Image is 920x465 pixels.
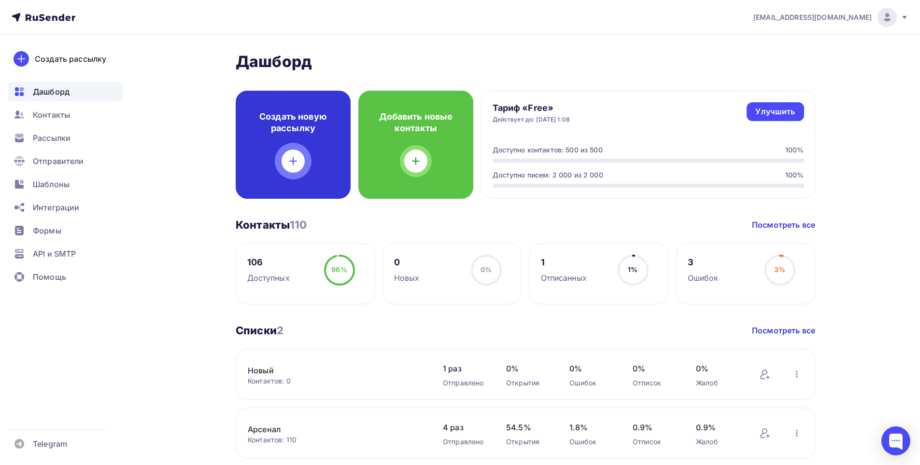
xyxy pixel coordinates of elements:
a: Шаблоны [8,175,123,194]
span: Отправители [33,155,84,167]
a: Отправители [8,151,123,171]
div: Ошибок [569,378,613,388]
div: Ошибок [688,272,719,284]
a: Посмотреть все [752,219,815,231]
span: 0.9% [633,422,677,433]
span: Telegram [33,438,67,450]
h2: Дашборд [236,52,815,71]
span: 2 [277,324,283,337]
div: Открытия [506,378,550,388]
div: Отписок [633,437,677,447]
div: Контактов: 110 [248,435,424,445]
div: Доступных [247,272,290,284]
span: Дашборд [33,86,70,97]
span: Контакты [33,109,70,121]
div: Отправлено [443,437,487,447]
a: Рассылки [8,128,123,148]
h3: Контакты [236,218,307,232]
span: 96% [331,265,347,274]
a: Посмотреть все [752,325,815,336]
span: Рассылки [33,132,71,144]
span: 0% [481,265,492,274]
div: 100% [785,145,804,155]
a: Арсенал [248,424,412,435]
div: Отписок [633,378,677,388]
span: 0.9% [696,422,740,433]
div: Жалоб [696,378,740,388]
a: [EMAIL_ADDRESS][DOMAIN_NAME] [753,8,908,27]
span: 4 раз [443,422,487,433]
a: Формы [8,221,123,240]
a: Новый [248,365,412,376]
div: Новых [394,272,420,284]
span: 110 [290,219,307,231]
div: 1 [541,257,587,268]
div: Ошибок [569,437,613,447]
div: Улучшить [755,106,795,117]
span: 0% [506,363,550,374]
span: 0% [696,363,740,374]
h4: Добавить новые контакты [374,111,458,134]
span: Шаблоны [33,178,70,190]
span: 0% [633,363,677,374]
span: 54.5% [506,422,550,433]
h3: Списки [236,324,283,337]
span: Интеграции [33,202,79,213]
a: Улучшить [747,102,804,121]
span: 1.8% [569,422,613,433]
h4: Тариф «Free» [493,102,570,114]
span: 0% [569,363,613,374]
div: 100% [785,170,804,180]
div: Создать рассылку [35,53,106,65]
div: Контактов: 0 [248,376,424,386]
div: Открытия [506,437,550,447]
span: 3% [774,265,785,274]
span: API и SMTP [33,248,76,260]
div: Жалоб [696,437,740,447]
span: 1 раз [443,363,487,374]
a: Контакты [8,105,123,124]
div: Отправлено [443,378,487,388]
span: Формы [33,225,61,236]
span: [EMAIL_ADDRESS][DOMAIN_NAME] [753,13,872,22]
div: 106 [247,257,290,268]
a: Дашборд [8,82,123,101]
div: Отписанных [541,272,587,284]
span: 1% [628,265,637,274]
div: 3 [688,257,719,268]
div: Действует до: [DATE] 1:08 [493,116,570,123]
span: Помощь [33,271,66,283]
div: Доступно контактов: 500 из 500 [493,145,603,155]
h4: Создать новую рассылку [251,111,335,134]
div: Доступно писем: 2 000 из 2 000 [493,170,603,180]
div: 0 [394,257,420,268]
